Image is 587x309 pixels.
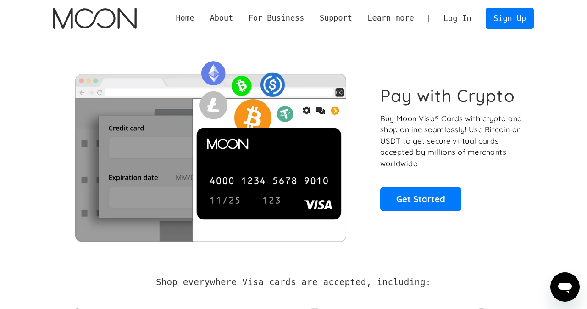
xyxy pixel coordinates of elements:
div: About [210,12,233,24]
a: home [53,8,136,29]
h2: Shop everywhere Visa cards are accepted, including: [156,277,431,287]
iframe: Button to launch messaging window [550,272,580,302]
div: Learn more [360,12,422,24]
div: For Business [249,12,304,24]
a: Log In [436,8,479,28]
div: Learn more [367,12,414,24]
div: Support [320,12,352,24]
a: Sign Up [486,8,533,28]
img: Moon Logo [53,8,136,29]
div: For Business [241,12,312,24]
a: Home [168,12,202,24]
h1: Pay with Crypto [380,85,515,106]
div: Support [312,12,360,24]
p: Buy Moon Visa® Cards with crypto and shop online seamlessly! Use Bitcoin or USDT to get secure vi... [380,113,524,169]
img: Moon Cards let you spend your crypto anywhere Visa is accepted. [53,55,367,241]
div: About [202,12,241,24]
a: Get Started [380,187,461,210]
